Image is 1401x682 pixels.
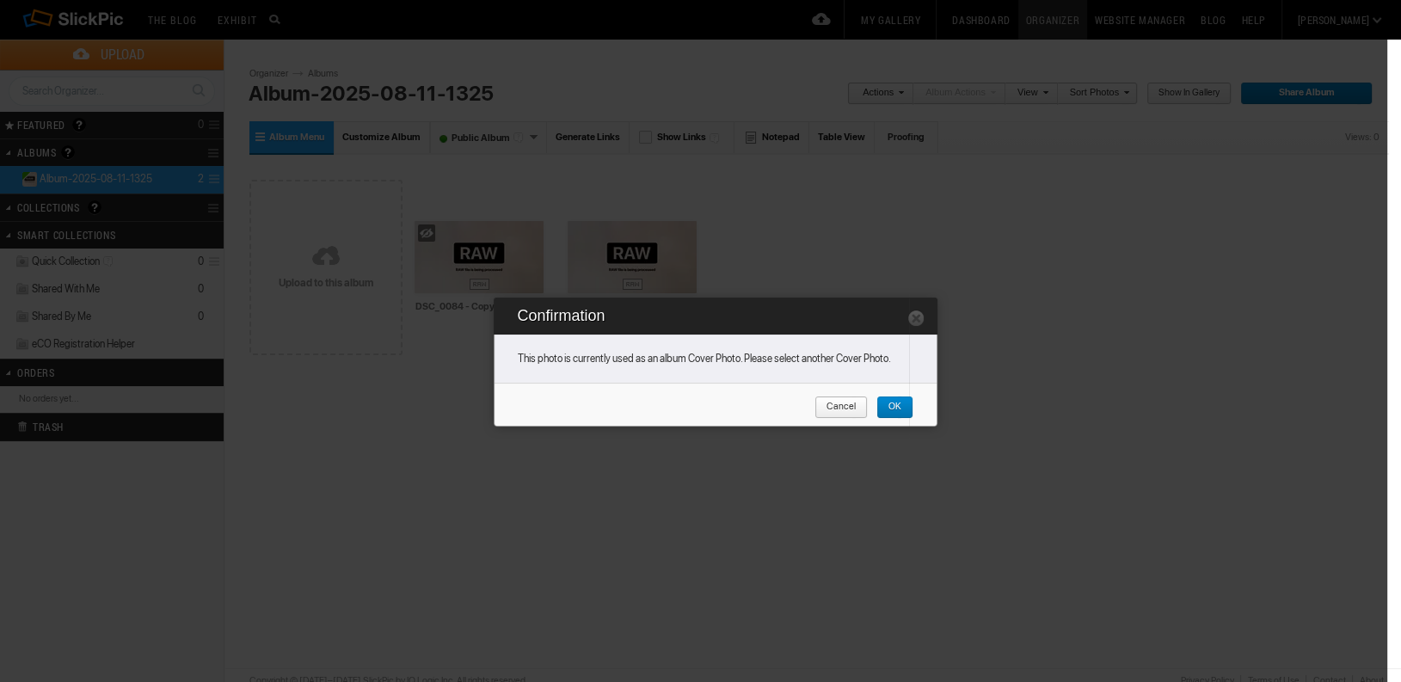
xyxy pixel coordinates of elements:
h2: Confirmation [518,295,918,335]
a: Cancel [814,396,868,419]
div: This photo is currently used as an album Cover Photo. Please select another Cover Photo. [518,335,918,366]
span: OK [876,396,901,419]
span: Cancel [814,396,856,419]
a: Close [907,309,925,326]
